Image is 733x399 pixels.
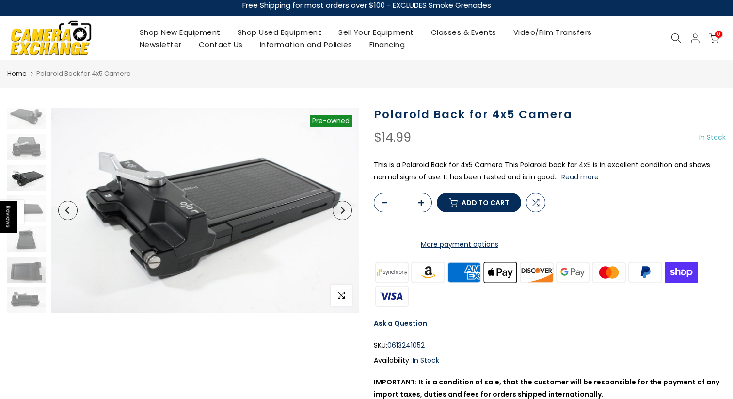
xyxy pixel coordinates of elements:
button: Read more [561,173,599,181]
a: Newsletter [131,38,190,50]
img: visa [374,284,410,308]
span: In Stock [413,355,439,365]
img: Polaroid Back for 4x5 Camera Medium Format Equipment - Medium Format Accessories Polaroid 0613241052 [7,103,46,129]
p: This is a Polaroid Back for 4x5 Camera This Polaroid back for 4x5 is in excellent condition and s... [374,159,726,183]
span: In Stock [699,132,726,142]
div: Availability : [374,354,726,367]
img: Polaroid Back for 4x5 Camera Medium Format Equipment - Medium Format Accessories Polaroid 0613241052 [51,108,359,313]
strong: IMPORTANT: It is a condition of sale, that the customer will be responsible for the payment of an... [374,377,719,399]
a: Sell Your Equipment [330,26,423,38]
img: american express [446,260,482,284]
h1: Polaroid Back for 4x5 Camera [374,108,726,122]
a: Financing [361,38,414,50]
img: Polaroid Back for 4x5 Camera Medium Format Equipment - Medium Format Accessories Polaroid 0613241052 [7,165,46,191]
img: Polaroid Back for 4x5 Camera Medium Format Equipment - Medium Format Accessories Polaroid 0613241052 [7,257,46,283]
img: master [591,260,627,284]
img: paypal [627,260,664,284]
span: Polaroid Back for 4x5 Camera [36,69,131,78]
img: shopify pay [663,260,700,284]
span: 0613241052 [387,339,425,351]
img: Polaroid Back for 4x5 Camera Medium Format Equipment - Medium Format Accessories Polaroid 0613241052 [7,195,46,221]
span: 0 [715,31,722,38]
button: Add to cart [437,193,521,212]
img: amazon payments [410,260,446,284]
img: synchrony [374,260,410,284]
img: Polaroid Back for 4x5 Camera Medium Format Equipment - Medium Format Accessories Polaroid 0613241052 [7,287,46,313]
a: More payment options [374,239,545,251]
button: Previous [58,201,78,220]
a: Classes & Events [422,26,505,38]
span: Add to cart [462,199,509,206]
a: Shop New Equipment [131,26,229,38]
div: SKU: [374,339,726,351]
a: Contact Us [190,38,251,50]
a: 0 [709,33,719,44]
img: google pay [555,260,591,284]
a: Shop Used Equipment [229,26,330,38]
a: Video/Film Transfers [505,26,600,38]
a: Home [7,69,27,79]
div: $14.99 [374,131,411,144]
button: Next [333,201,352,220]
img: Polaroid Back for 4x5 Camera Medium Format Equipment - Medium Format Accessories Polaroid 0613241052 [7,226,46,252]
a: Ask a Question [374,319,427,328]
img: discover [519,260,555,284]
a: Information and Policies [251,38,361,50]
img: Polaroid Back for 4x5 Camera Medium Format Equipment - Medium Format Accessories Polaroid 0613241052 [7,134,46,160]
img: apple pay [482,260,519,284]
